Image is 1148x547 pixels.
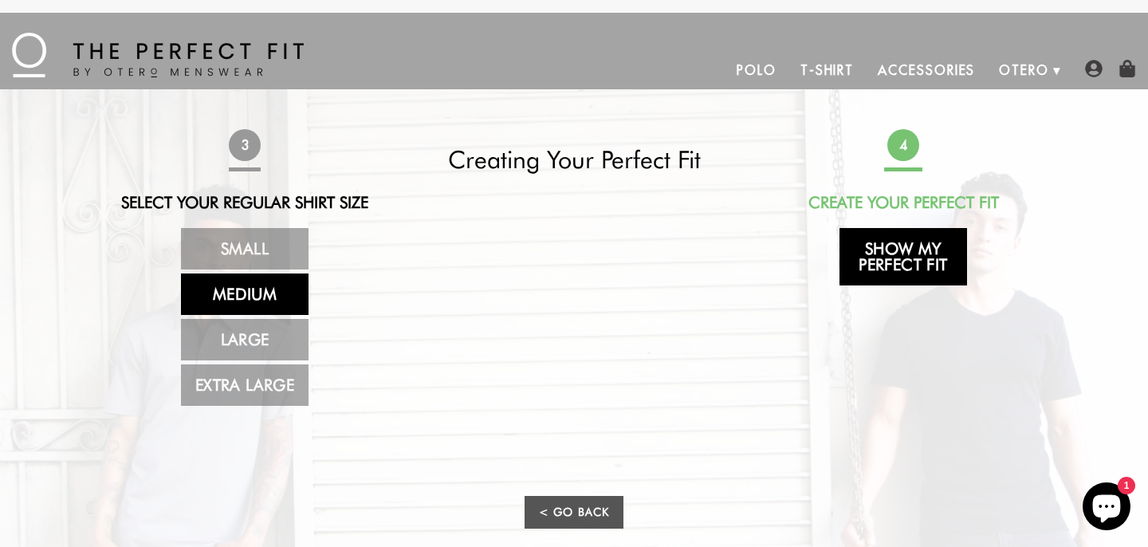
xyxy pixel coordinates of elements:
[104,193,386,212] h2: Select Your Regular Shirt Size
[987,51,1061,89] a: Otero
[725,51,788,89] a: Polo
[1078,482,1135,534] inbox-online-store-chat: Shopify online store chat
[788,51,866,89] a: T-Shirt
[1119,60,1136,77] img: shopping-bag-icon.png
[181,319,309,360] a: Large
[839,228,967,285] a: Show My Perfect Fit
[12,33,304,77] img: The Perfect Fit - by Otero Menswear - Logo
[226,126,263,163] span: 3
[181,228,309,270] a: Small
[762,193,1044,212] h2: Create Your Perfect Fit
[866,51,987,89] a: Accessories
[884,126,922,163] span: 4
[433,145,715,174] h2: Creating Your Perfect Fit
[1085,60,1103,77] img: user-account-icon.png
[181,273,309,315] a: Medium
[181,364,309,406] a: Extra Large
[525,496,623,529] a: < Go Back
